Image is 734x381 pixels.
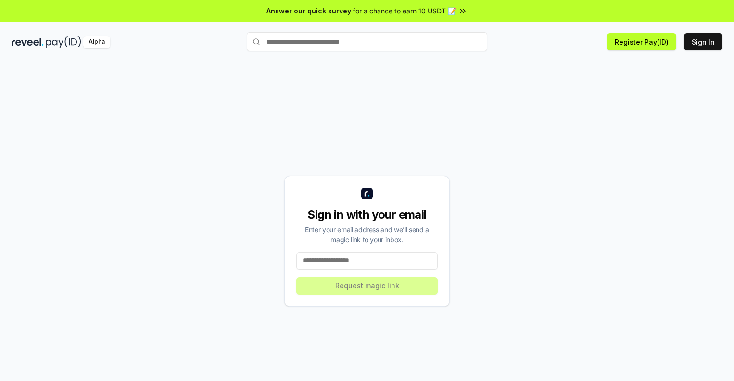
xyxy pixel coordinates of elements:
span: Answer our quick survey [266,6,351,16]
img: reveel_dark [12,36,44,48]
span: for a chance to earn 10 USDT 📝 [353,6,456,16]
div: Alpha [83,36,110,48]
img: pay_id [46,36,81,48]
div: Enter your email address and we’ll send a magic link to your inbox. [296,224,438,245]
button: Sign In [684,33,722,50]
button: Register Pay(ID) [607,33,676,50]
img: logo_small [361,188,373,199]
div: Sign in with your email [296,207,438,222]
